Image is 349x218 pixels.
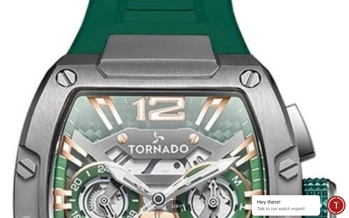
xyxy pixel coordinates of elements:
button: ← [5,100,19,118]
div: Hey there! [257,199,315,205]
div: Chat Widget [327,196,346,215]
button: → [330,100,344,118]
p: Talk to our watch expert! [257,206,315,212]
div: 1 / 4 [166,200,183,213]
